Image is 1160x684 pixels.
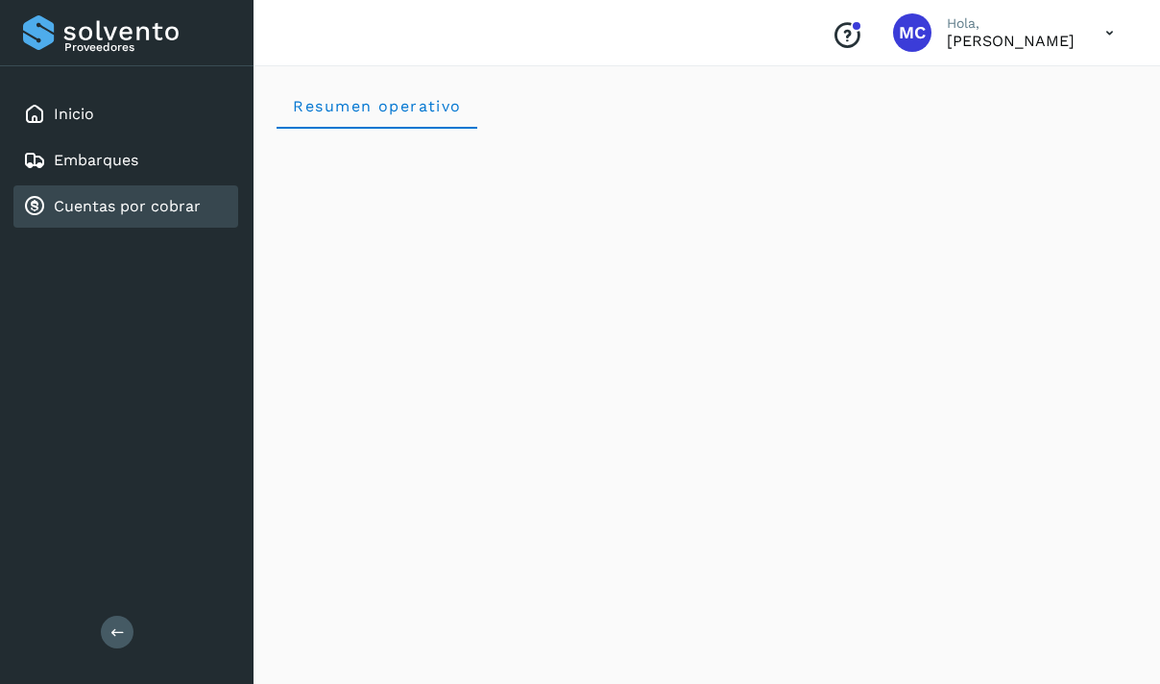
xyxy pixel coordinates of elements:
[54,105,94,123] a: Inicio
[292,97,462,115] span: Resumen operativo
[54,197,201,215] a: Cuentas por cobrar
[947,32,1075,50] p: Mariano Carpio Beltran
[13,185,238,228] div: Cuentas por cobrar
[13,93,238,135] div: Inicio
[54,151,138,169] a: Embarques
[947,15,1075,32] p: Hola,
[13,139,238,182] div: Embarques
[64,40,230,54] p: Proveedores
